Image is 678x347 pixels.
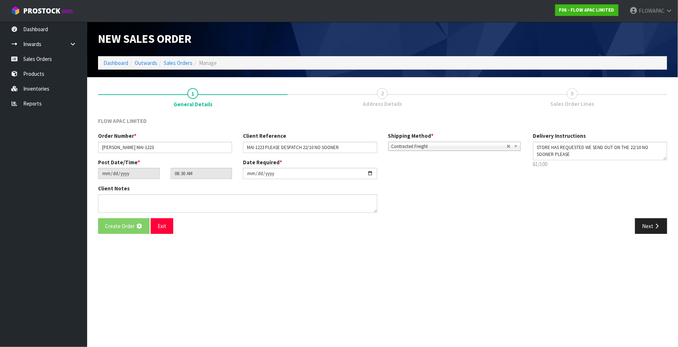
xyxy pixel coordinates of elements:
label: Post Date/Time [98,158,140,166]
label: Shipping Method [388,132,434,140]
small: WMS [62,8,73,15]
p: 61/100 [533,160,667,168]
span: General Details [174,100,212,108]
button: Next [635,218,667,234]
button: Exit [151,218,173,234]
input: Client Reference [243,142,377,153]
span: FLOW APAC LIMITED [98,117,147,124]
img: cube-alt.png [11,6,20,15]
span: Create Order [105,223,135,230]
span: Contracted Freight [391,142,507,151]
span: 3 [567,88,578,99]
label: Date Required [243,158,282,166]
strong: F06 - FLOW APAC LIMITED [559,7,614,13]
span: New Sales Order [98,32,191,46]
input: Order Number [98,142,232,153]
span: Manage [199,59,217,66]
span: Address Details [363,100,402,108]
a: Sales Orders [164,59,192,66]
span: 1 [187,88,198,99]
span: FLOWAPAC [639,7,665,14]
span: ProStock [23,6,60,16]
a: Outwards [135,59,157,66]
label: Delivery Instructions [533,132,586,140]
label: Client Reference [243,132,286,140]
span: General Details [98,112,667,239]
label: Client Notes [98,185,130,192]
button: Create Order [98,218,150,234]
a: Dashboard [103,59,128,66]
label: Order Number [98,132,137,140]
span: 2 [377,88,388,99]
span: Sales Order Lines [550,100,594,108]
